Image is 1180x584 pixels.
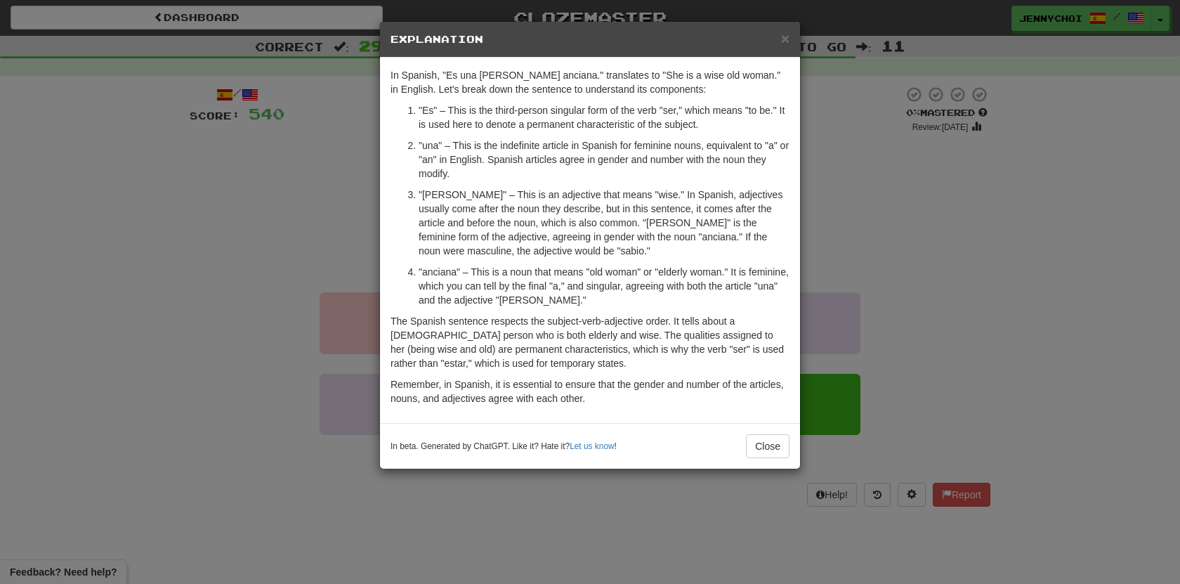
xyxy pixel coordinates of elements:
[391,441,617,453] small: In beta. Generated by ChatGPT. Like it? Hate it? !
[419,265,789,307] p: "anciana" – This is a noun that means "old woman" or "elderly woman." It is feminine, which you c...
[570,441,614,451] a: Let us know
[391,377,789,405] p: Remember, in Spanish, it is essential to ensure that the gender and number of the articles, nouns...
[419,188,789,258] p: "[PERSON_NAME]" – This is an adjective that means "wise." In Spanish, adjectives usually come aft...
[419,138,789,181] p: "una" – This is the indefinite article in Spanish for feminine nouns, equivalent to "a" or "an" i...
[391,314,789,370] p: The Spanish sentence respects the subject-verb-adjective order. It tells about a [DEMOGRAPHIC_DAT...
[781,30,789,46] span: ×
[391,32,789,46] h5: Explanation
[391,68,789,96] p: In Spanish, "Es una [PERSON_NAME] anciana." translates to "She is a wise old woman." in English. ...
[746,434,789,458] button: Close
[781,31,789,46] button: Close
[419,103,789,131] p: "Es" – This is the third-person singular form of the verb "ser," which means "to be." It is used ...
